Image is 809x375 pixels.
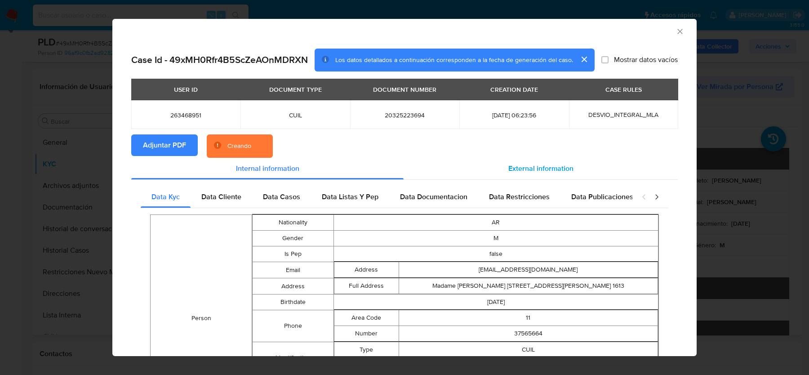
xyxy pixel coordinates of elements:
[333,246,658,262] td: false
[264,82,327,97] div: DOCUMENT TYPE
[399,326,658,341] td: 37565664
[253,246,334,262] td: Is Pep
[253,310,334,342] td: Phone
[399,278,658,294] td: Madame [PERSON_NAME] [STREET_ADDRESS][PERSON_NAME] 1613
[201,192,241,202] span: Data Cliente
[588,110,658,119] span: DESVIO_INTEGRAL_MLA
[334,326,399,341] td: Number
[227,142,251,151] div: Creando
[399,310,658,326] td: 11
[333,214,658,230] td: AR
[368,82,442,97] div: DOCUMENT NUMBER
[334,342,399,357] td: Type
[141,186,632,208] div: Detailed internal info
[334,262,399,277] td: Address
[169,82,203,97] div: USER ID
[151,192,180,202] span: Data Kyc
[251,111,339,119] span: CUIL
[334,310,399,326] td: Area Code
[131,158,678,179] div: Detailed info
[334,278,399,294] td: Full Address
[571,192,633,202] span: Data Publicaciones
[470,111,558,119] span: [DATE] 06:23:56
[142,111,230,119] span: 263468951
[131,54,308,66] h2: Case Id - 49xMH0Rfr4B5ScZeAOnMDRXN
[335,55,573,64] span: Los datos detallados a continuación corresponden a la fecha de generación del caso.
[399,342,658,357] td: CUIL
[253,294,334,310] td: Birthdate
[489,192,550,202] span: Data Restricciones
[236,163,299,174] span: Internal information
[143,135,186,155] span: Adjuntar PDF
[131,134,198,156] button: Adjuntar PDF
[333,294,658,310] td: [DATE]
[112,19,697,356] div: closure-recommendation-modal
[485,82,543,97] div: CREATION DATE
[573,49,595,70] button: cerrar
[600,82,647,97] div: CASE RULES
[399,262,658,277] td: [EMAIL_ADDRESS][DOMAIN_NAME]
[253,342,334,374] td: Identification
[400,192,467,202] span: Data Documentacion
[361,111,449,119] span: 20325223694
[322,192,378,202] span: Data Listas Y Pep
[253,278,334,294] td: Address
[333,230,658,246] td: M
[253,230,334,246] td: Gender
[614,55,678,64] span: Mostrar datos vacíos
[263,192,300,202] span: Data Casos
[253,214,334,230] td: Nationality
[508,163,573,174] span: External information
[601,56,609,63] input: Mostrar datos vacíos
[676,27,684,35] button: Cerrar ventana
[253,262,334,278] td: Email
